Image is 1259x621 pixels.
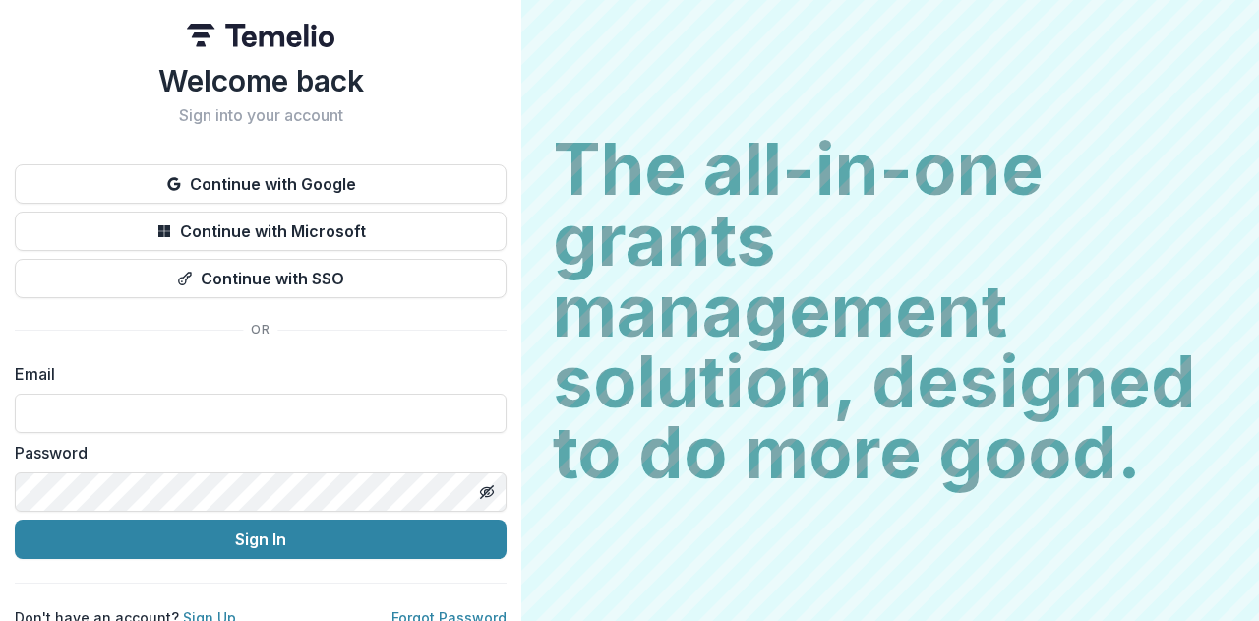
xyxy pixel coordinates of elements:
[187,24,334,47] img: Temelio
[15,164,507,204] button: Continue with Google
[471,476,503,508] button: Toggle password visibility
[15,63,507,98] h1: Welcome back
[15,212,507,251] button: Continue with Microsoft
[15,520,507,559] button: Sign In
[15,362,495,386] label: Email
[15,441,495,465] label: Password
[15,259,507,298] button: Continue with SSO
[15,106,507,125] h2: Sign into your account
